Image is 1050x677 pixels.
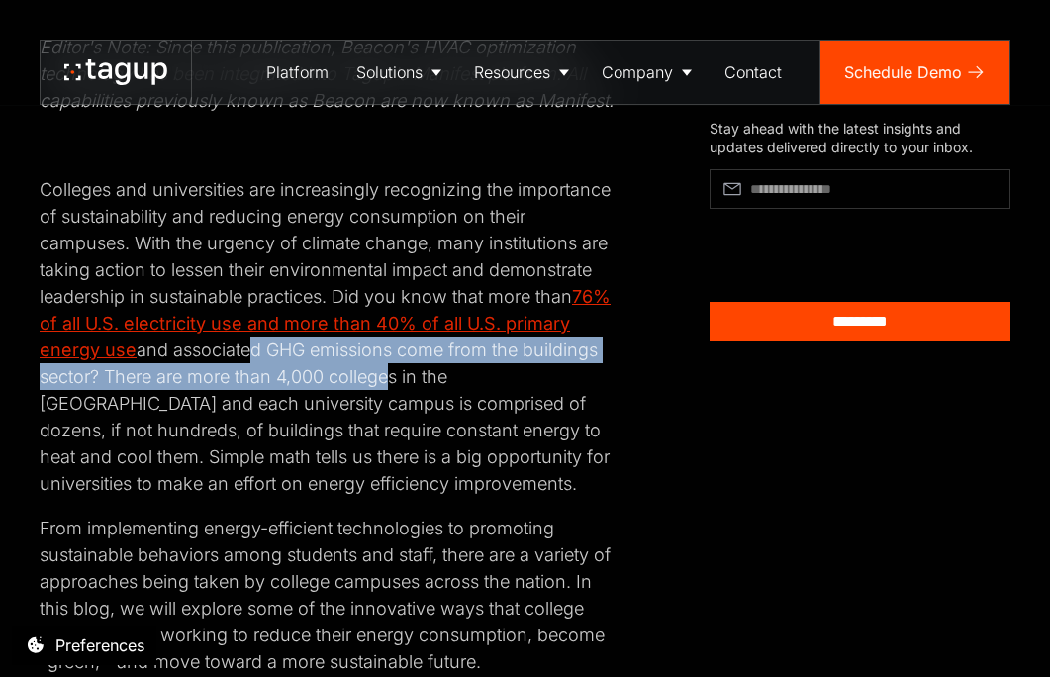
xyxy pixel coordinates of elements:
iframe: reCAPTCHA [710,217,920,271]
a: Platform [252,41,342,104]
div: Solutions [356,60,423,84]
div: Stay ahead with the latest insights and updates delivered directly to your inbox. [710,119,1010,157]
div: Preferences [55,633,144,657]
div: Resources [474,60,550,84]
a: Schedule Demo [820,41,1009,104]
a: Contact [711,41,796,104]
div: Company [602,60,673,84]
p: From implementing energy-efficient technologies to promoting sustainable behaviors among students... [40,515,615,675]
a: Company [588,41,711,104]
a: Resources [460,41,588,104]
a: Solutions [342,41,460,104]
p: Colleges and universities are increasingly recognizing the importance of sustainability and reduc... [40,176,615,497]
em: Editor's Note: Since this publication, Beacon's HVAC optimization technology has been integrated ... [40,37,614,111]
form: Article Subscribe [710,169,1010,341]
a: 76% of all U.S. electricity use and more than 40% of all U.S. primary energy use [40,286,611,360]
div: Contact [724,60,782,84]
div: Schedule Demo [844,60,962,84]
div: Platform [266,60,329,84]
p: ‍ [40,132,615,158]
